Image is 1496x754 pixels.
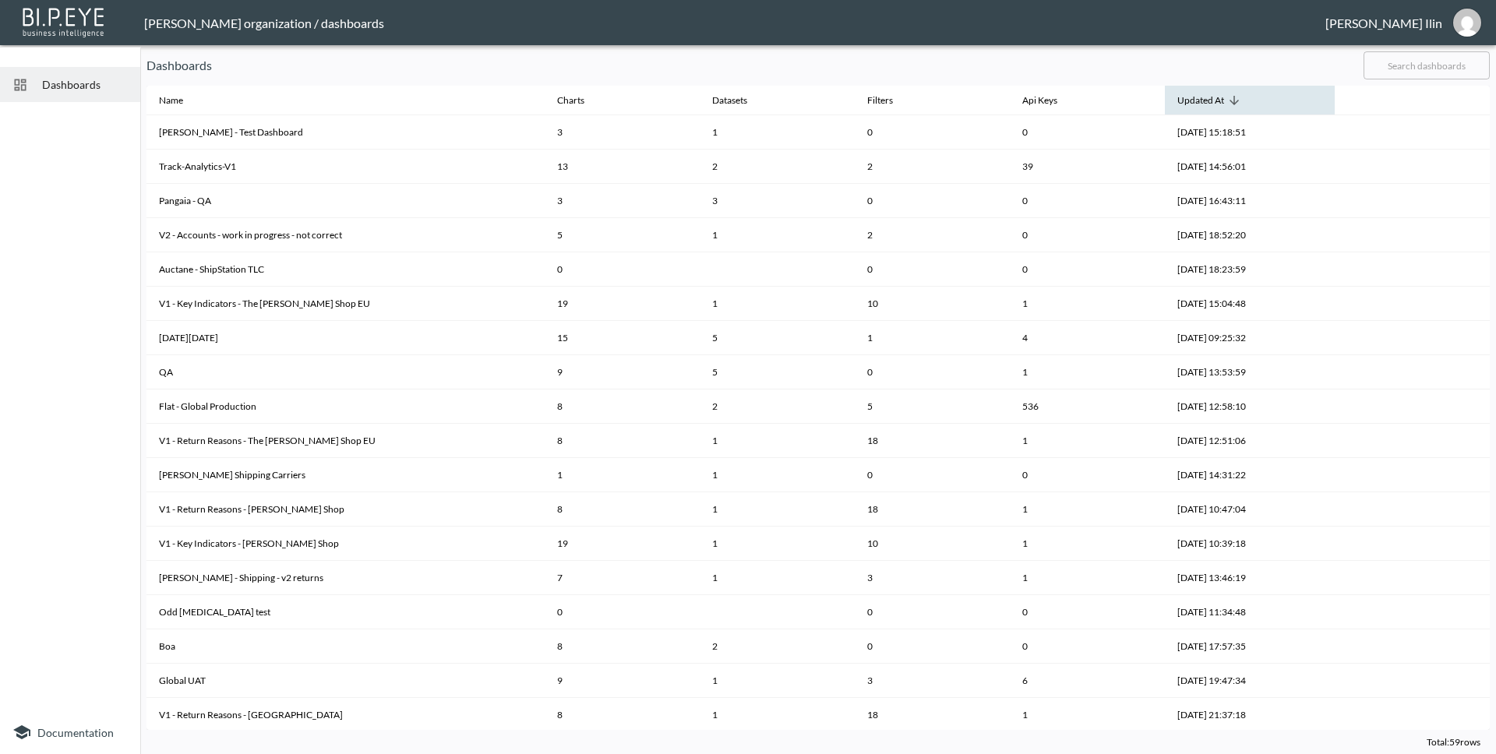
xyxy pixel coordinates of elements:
th: 2025-09-01, 11:34:48 [1165,595,1334,629]
th: V1 - Return Reasons - Tala UK [146,698,545,732]
th: 0 [855,355,1010,389]
th: {"key":null,"ref":null,"props":{},"_owner":null} [1335,458,1490,492]
th: {"type":"div","key":null,"ref":null,"props":{"children":1},"_owner":null} [700,115,855,150]
div: 1 [712,125,842,139]
th: 8 [545,492,700,527]
th: Edward - Test Dashboard [146,115,545,150]
div: 1 [712,674,842,687]
th: 2025-09-18, 09:25:32 [1165,321,1334,355]
th: 1 [545,458,700,492]
th: 1 [1010,355,1165,389]
th: 2025-08-26, 21:37:18 [1165,698,1334,732]
th: 2025-09-29, 14:56:01 [1165,150,1334,184]
th: 1 [1010,287,1165,321]
th: {"key":null,"ref":null,"props":{},"_owner":null} [1335,287,1490,321]
th: 0 [855,458,1010,492]
div: 1 [712,228,842,241]
th: V2 - Accounts - work in progress - not correct [146,218,545,252]
th: Flat - Global Production [146,389,545,424]
th: 1 [855,321,1010,355]
div: Charts [557,91,584,110]
th: 2025-09-16, 13:53:59 [1165,355,1334,389]
div: 2 [712,400,842,413]
th: 3 [855,664,1010,698]
th: 2025-08-27, 19:47:34 [1165,664,1334,698]
th: 1 [1010,561,1165,595]
th: {"key":null,"ref":null,"props":{},"_owner":null} [1335,629,1490,664]
th: 18 [855,492,1010,527]
th: 19 [545,527,700,561]
th: 1 [1010,424,1165,458]
th: {"type":"div","key":null,"ref":null,"props":{},"_owner":null} [700,252,855,287]
th: 1 [1010,527,1165,561]
div: 2 [712,160,842,173]
th: {"key":null,"ref":null,"props":{},"_owner":null} [1335,355,1490,389]
th: 0 [1010,184,1165,218]
th: Barkia - James - Shipping - v2 returns [146,561,545,595]
th: 10 [855,527,1010,561]
th: {"type":"div","key":null,"ref":null,"props":{"children":5},"_owner":null} [700,355,855,389]
th: 13 [545,150,700,184]
th: {"key":null,"ref":null,"props":{},"_owner":null} [1335,115,1490,150]
div: Api Keys [1022,91,1057,110]
th: {"type":"div","key":null,"ref":null,"props":{"children":1},"_owner":null} [700,218,855,252]
input: Search dashboards [1364,46,1490,85]
th: QA [146,355,545,389]
th: 8 [545,389,700,424]
th: 0 [1010,115,1165,150]
th: V1 - Key Indicators - The Frankie Shop EU [146,287,545,321]
th: 0 [855,629,1010,664]
span: Datasets [712,91,767,110]
th: Auctane - ShipStation TLC [146,252,545,287]
th: 0 [1010,595,1165,629]
th: 2 [855,218,1010,252]
th: 2025-09-28, 16:43:11 [1165,184,1334,218]
div: 5 [712,331,842,344]
th: 39 [1010,150,1165,184]
span: Updated At [1177,91,1244,110]
th: 2025-09-03, 13:46:19 [1165,561,1334,595]
th: 0 [1010,218,1165,252]
th: 1 [1010,698,1165,732]
th: 3 [545,184,700,218]
th: 8 [545,629,700,664]
th: {"type":"div","key":null,"ref":null,"props":{"children":1},"_owner":null} [700,698,855,732]
span: Name [159,91,203,110]
th: 18 [855,424,1010,458]
th: 2025-10-04, 15:18:51 [1165,115,1334,150]
div: Updated At [1177,91,1224,110]
span: Filters [867,91,913,110]
div: 5 [712,365,842,379]
th: 8 [545,424,700,458]
th: {"type":"div","key":null,"ref":null,"props":{},"_owner":null} [700,595,855,629]
th: {"key":null,"ref":null,"props":{},"_owner":null} [1335,218,1490,252]
img: 0927893fc11bdef01ec92739eeeb9e25 [1453,9,1481,37]
th: {"type":"div","key":null,"ref":null,"props":{"children":1},"_owner":null} [700,561,855,595]
th: 2025-08-28, 17:57:35 [1165,629,1334,664]
div: Filters [867,91,893,110]
div: 1 [712,502,842,516]
div: Datasets [712,91,747,110]
th: {"type":"div","key":null,"ref":null,"props":{"children":1},"_owner":null} [700,492,855,527]
th: {"type":"div","key":null,"ref":null,"props":{"children":2},"_owner":null} [700,150,855,184]
th: 0 [855,184,1010,218]
div: Name [159,91,183,110]
div: [PERSON_NAME] Ilin [1325,16,1442,30]
th: 2025-09-04, 10:47:04 [1165,492,1334,527]
th: 0 [545,252,700,287]
th: {"key":null,"ref":null,"props":{},"_owner":null} [1335,184,1490,218]
th: 536 [1010,389,1165,424]
th: Track-Analytics-V1 [146,150,545,184]
span: Total: 59 rows [1427,736,1480,748]
th: {"type":"div","key":null,"ref":null,"props":{"children":1},"_owner":null} [700,424,855,458]
div: 2 [712,639,842,653]
th: 2 [855,150,1010,184]
div: 1 [712,571,842,584]
span: Dashboards [42,76,128,93]
div: 1 [712,468,842,481]
th: 3 [855,561,1010,595]
th: V1 - Key Indicators - Frankie Shop [146,527,545,561]
th: 2025-09-24, 15:04:48 [1165,287,1334,321]
th: 0 [855,595,1010,629]
th: 0 [1010,458,1165,492]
